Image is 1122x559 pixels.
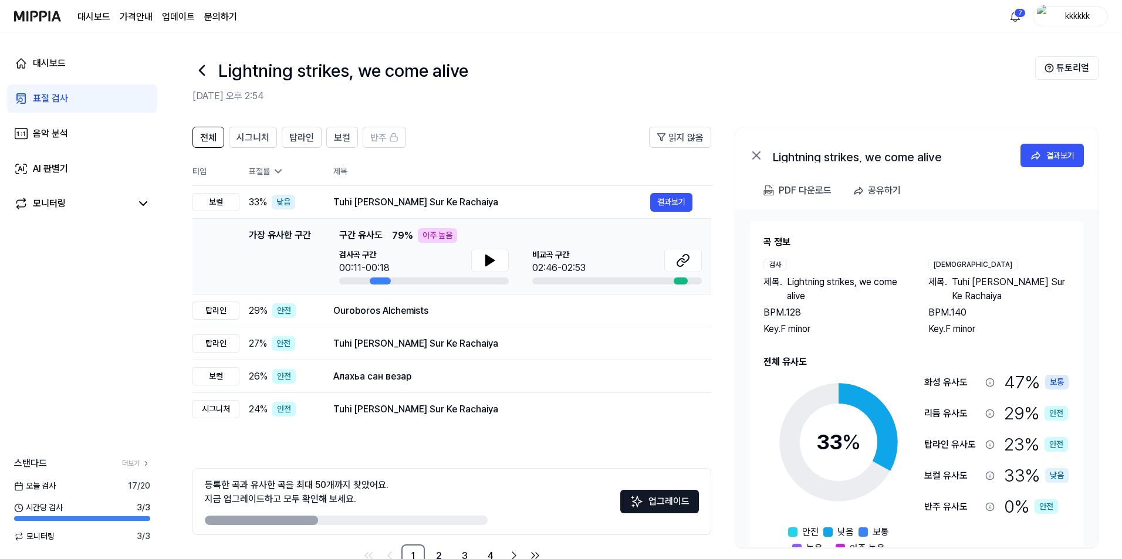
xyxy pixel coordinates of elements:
button: PDF 다운로드 [761,179,834,202]
div: 화성 유사도 [924,375,981,389]
a: 대시보드 [77,10,110,24]
div: 안전 [272,303,296,318]
div: PDF 다운로드 [779,183,832,198]
div: Lightning strikes, we come alive [773,148,1008,162]
button: 탑라인 [282,127,322,148]
span: % [842,429,861,455]
button: 전체 [192,127,224,148]
span: 검사곡 구간 [339,249,390,261]
div: 0 % [1004,493,1058,520]
a: 곡 정보검사제목.Lightning strikes, we come aliveBPM.128Key.F minor[DEMOGRAPHIC_DATA]제목.Tuhi [PERSON_NAME... [735,209,1098,547]
div: [DEMOGRAPHIC_DATA] [928,259,1018,270]
a: 문의하기 [204,10,237,24]
div: 반주 유사도 [924,500,981,514]
span: 79 % [392,229,413,243]
div: 보통 [1045,375,1069,389]
span: 스탠다드 [14,456,47,470]
div: AI 판별기 [33,162,68,176]
span: 17 / 20 [128,480,150,492]
a: AI 판별기 [7,155,157,183]
span: 제목 . [763,275,782,303]
img: 알림 [1008,9,1022,23]
span: 탑라인 [289,131,314,145]
th: 제목 [333,157,711,185]
span: 높음 [806,541,823,555]
button: 공유하기 [848,179,910,202]
div: 안전 [1045,437,1068,452]
div: 33 [816,426,861,458]
th: 타입 [192,157,239,186]
a: 대시보드 [7,49,157,77]
span: 보통 [873,525,889,539]
button: 알림7 [1006,7,1025,26]
div: 7 [1014,8,1026,18]
h2: 전체 유사도 [763,355,1070,369]
div: 모니터링 [33,197,66,211]
div: 탑라인 유사도 [924,438,981,452]
div: 리듬 유사도 [924,406,981,421]
span: 구간 유사도 [339,228,383,243]
div: 47 % [1004,369,1069,395]
span: 시간당 검사 [14,502,63,514]
span: Tuhi [PERSON_NAME] Sur Ke Rachaiya [952,275,1070,303]
span: 29 % [249,304,268,318]
button: 결과보기 [1020,144,1084,167]
span: 3 / 3 [137,502,150,514]
h2: [DATE] 오후 2:54 [192,89,1035,103]
img: Sparkles [630,494,644,509]
div: 안전 [272,336,295,351]
div: Ouroboros Alchemists [333,304,692,318]
img: PDF Download [763,185,774,196]
div: 탑라인 [192,334,239,353]
div: 공유하기 [868,183,901,198]
span: 제목 . [928,275,947,303]
div: 아주 높음 [418,228,457,243]
button: 보컬 [326,127,358,148]
div: 보컬 [192,367,239,385]
div: 등록한 곡과 유사한 곡을 최대 50개까지 찾았어요. 지금 업그레이드하고 모두 확인해 보세요. [205,478,388,506]
span: 반주 [370,131,387,145]
a: 더보기 [122,458,150,469]
div: 안전 [1045,406,1068,421]
button: 가격안내 [120,10,153,24]
span: 26 % [249,370,268,384]
span: 전체 [200,131,217,145]
a: 업데이트 [162,10,195,24]
h1: Lightning strikes, we come alive [218,57,468,84]
div: 안전 [272,369,296,384]
a: 표절 검사 [7,84,157,113]
img: profile [1037,5,1051,28]
div: BPM. 140 [928,306,1070,320]
span: 보컬 [334,131,350,145]
a: Sparkles업그레이드 [620,500,699,511]
div: 가장 유사한 구간 [249,228,311,284]
div: 검사 [763,259,787,270]
div: 표절 검사 [33,92,68,106]
span: 33 % [249,195,267,209]
span: 27 % [249,337,267,351]
span: 모니터링 [14,530,55,543]
div: kkkkkk [1055,9,1100,22]
span: 오늘 검사 [14,480,56,492]
span: 24 % [249,402,268,416]
div: 탑라인 [192,301,239,320]
span: 3 / 3 [137,530,150,543]
span: 시그니처 [236,131,269,145]
div: 29 % [1004,400,1068,426]
button: 튜토리얼 [1035,56,1099,80]
div: 결과보기 [1046,149,1074,162]
span: 낮음 [837,525,854,539]
a: 모니터링 [14,197,131,211]
div: 낮음 [272,195,295,209]
a: 음악 분석 [7,120,157,148]
div: Tuhi [PERSON_NAME] Sur Ke Rachaiya [333,195,650,209]
div: 대시보드 [33,56,66,70]
div: Tuhi [PERSON_NAME] Sur Ke Rachaiya [333,337,692,351]
div: 표절률 [249,165,315,178]
div: 보컬 [192,193,239,211]
div: Key. F minor [763,322,905,336]
button: 결과보기 [650,193,692,212]
div: 시그니처 [192,400,239,418]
